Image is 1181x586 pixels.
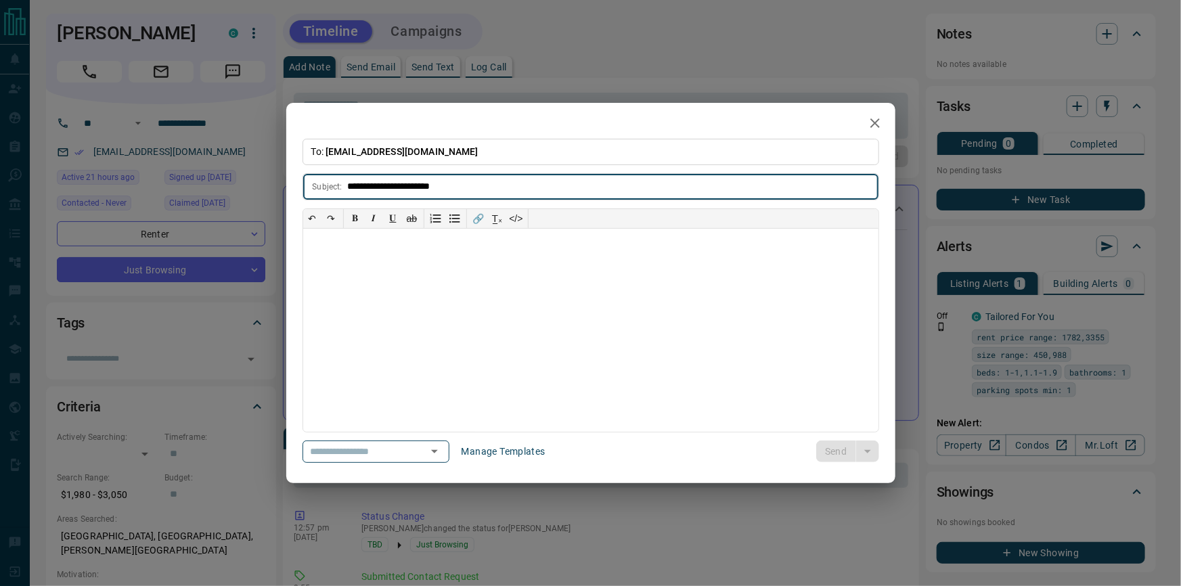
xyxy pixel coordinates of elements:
s: ab [407,213,418,224]
p: Subject: [313,181,342,193]
div: split button [816,441,879,462]
button: ↷ [322,209,341,228]
button: ↶ [303,209,322,228]
button: 🔗 [469,209,488,228]
button: ab [403,209,422,228]
button: Bullet list [445,209,464,228]
button: Manage Templates [453,441,554,462]
button: </> [507,209,526,228]
p: To: [303,139,879,165]
span: [EMAIL_ADDRESS][DOMAIN_NAME] [326,146,478,157]
button: T̲ₓ [488,209,507,228]
button: 𝐁 [346,209,365,228]
button: Numbered list [426,209,445,228]
button: Open [425,442,444,461]
button: 𝐔 [384,209,403,228]
button: 𝑰 [365,209,384,228]
span: 𝐔 [390,212,397,223]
